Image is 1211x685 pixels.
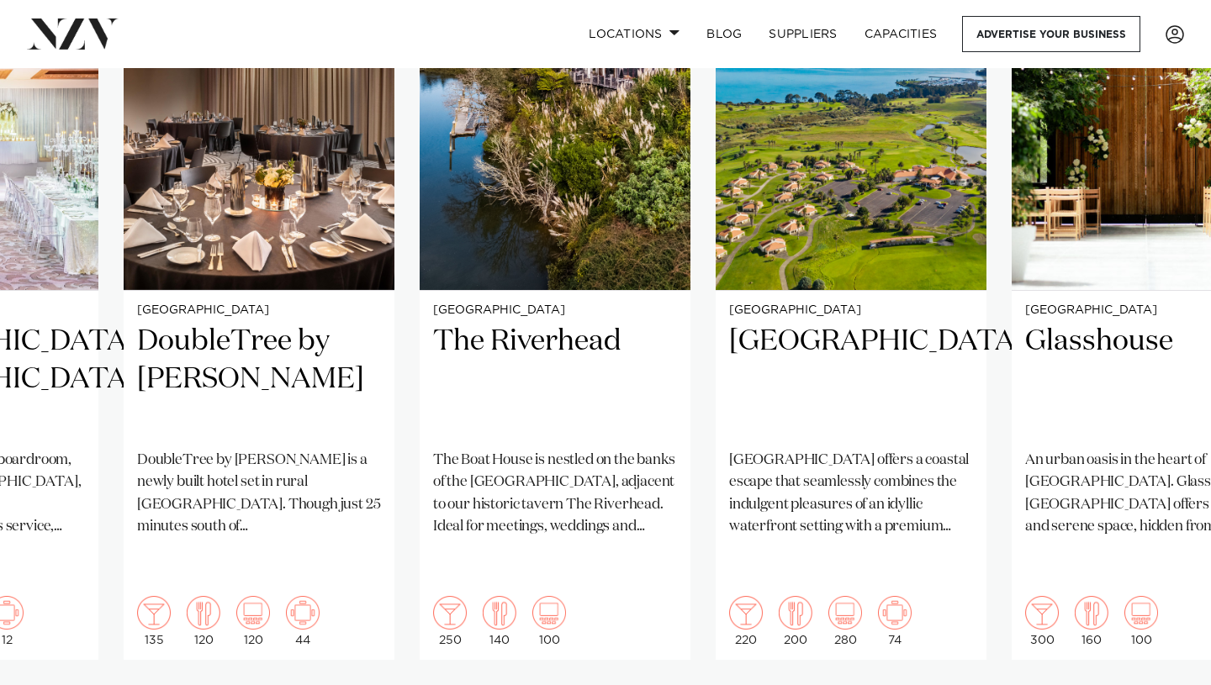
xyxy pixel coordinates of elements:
div: 74 [878,596,912,646]
img: theatre.png [1124,596,1158,630]
a: Locations [575,16,693,52]
div: 280 [828,596,862,646]
div: 120 [236,596,270,646]
img: dining.png [779,596,812,630]
div: 100 [532,596,566,646]
p: [GEOGRAPHIC_DATA] offers a coastal escape that seamlessly combines the indulgent pleasures of an ... [729,450,973,538]
img: cocktail.png [137,596,171,630]
p: The Boat House is nestled on the banks of the [GEOGRAPHIC_DATA], adjacent to our historic tavern ... [433,450,677,538]
div: 140 [483,596,516,646]
small: [GEOGRAPHIC_DATA] [433,304,677,317]
a: Capacities [851,16,951,52]
div: 220 [729,596,763,646]
img: theatre.png [532,596,566,630]
small: [GEOGRAPHIC_DATA] [137,304,381,317]
img: dining.png [483,596,516,630]
small: [GEOGRAPHIC_DATA] [729,304,973,317]
h2: [GEOGRAPHIC_DATA] [729,323,973,436]
h2: The Riverhead [433,323,677,436]
img: meeting.png [878,596,912,630]
div: 300 [1025,596,1059,646]
img: cocktail.png [433,596,467,630]
img: nzv-logo.png [27,18,119,49]
h2: DoubleTree by [PERSON_NAME] [137,323,381,436]
img: theatre.png [236,596,270,630]
a: Advertise your business [962,16,1140,52]
div: 100 [1124,596,1158,646]
img: dining.png [1075,596,1108,630]
img: cocktail.png [1025,596,1059,630]
p: DoubleTree by [PERSON_NAME] is a newly built hotel set in rural [GEOGRAPHIC_DATA]. Though just 25... [137,450,381,538]
a: BLOG [693,16,755,52]
img: dining.png [187,596,220,630]
img: meeting.png [286,596,320,630]
div: 160 [1075,596,1108,646]
img: theatre.png [828,596,862,630]
img: cocktail.png [729,596,763,630]
div: 250 [433,596,467,646]
div: 135 [137,596,171,646]
div: 44 [286,596,320,646]
a: SUPPLIERS [755,16,850,52]
div: 200 [779,596,812,646]
div: 120 [187,596,220,646]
